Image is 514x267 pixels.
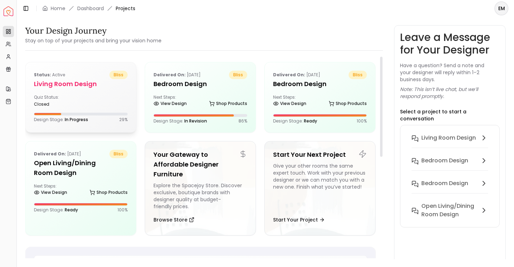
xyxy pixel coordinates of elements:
a: View Design [273,99,306,108]
a: Your Gateway to Affordable Designer FurnitureExplore the Spacejoy Store. Discover exclusive, bout... [145,141,256,236]
button: Browse Store [154,213,194,227]
button: Bedroom design [406,154,494,176]
button: EM [494,1,508,15]
span: Ready [65,207,78,213]
p: Design Stage: [34,117,88,122]
p: Design Stage: [34,207,78,213]
p: Have a question? Send a note and your designer will reply within 1–2 business days. [400,62,500,83]
p: Design Stage: [154,118,207,124]
span: bliss [349,71,367,79]
a: View Design [34,188,67,197]
b: Delivered on: [273,72,305,78]
h3: Leave a Message for Your Designer [400,31,500,56]
h3: Your Design Journey [25,25,162,36]
div: Next Steps: [273,94,367,108]
h5: Bedroom design [154,79,247,89]
a: Spacejoy [3,6,13,16]
small: Stay on top of your projects and bring your vision home [25,37,162,44]
button: Open Living/Dining Room Design [406,199,494,222]
p: [DATE] [154,71,201,79]
h5: Your Gateway to Affordable Designer Furniture [154,150,247,179]
span: Ready [304,118,317,124]
p: [DATE] [273,71,320,79]
a: Dashboard [77,5,104,12]
span: In Progress [65,117,88,122]
p: 100 % [117,207,128,213]
div: Next Steps: [154,94,247,108]
img: Spacejoy Logo [3,6,13,16]
a: Home [51,5,65,12]
h5: Open Living/Dining Room Design [34,158,128,178]
a: Shop Products [90,188,128,197]
b: Status: [34,72,51,78]
p: Select a project to start a conversation [400,108,500,122]
button: Bedroom Design [406,176,494,199]
a: Shop Products [329,99,367,108]
p: 100 % [357,118,367,124]
a: Start Your Next ProjectGive your other rooms the same expert touch. Work with your previous desig... [264,141,376,236]
span: bliss [229,71,247,79]
span: In Revision [184,118,207,124]
div: Quiz Status: [34,94,78,107]
p: active [34,71,65,79]
span: Projects [116,5,135,12]
div: Give your other rooms the same expert touch. Work with your previous designer or we can match you... [273,162,367,210]
div: closed [34,101,78,107]
h5: Start Your Next Project [273,150,367,160]
button: Start Your Project [273,213,325,227]
a: Shop Products [209,99,247,108]
nav: breadcrumb [42,5,135,12]
h6: Bedroom Design [421,179,468,188]
p: 29 % [119,117,128,122]
div: Explore the Spacejoy Store. Discover exclusive, boutique brands with designer quality at budget-f... [154,182,247,210]
b: Delivered on: [154,72,186,78]
p: [DATE] [34,150,81,158]
p: 86 % [238,118,247,124]
span: bliss [109,150,128,158]
h5: Living Room design [34,79,128,89]
p: Note: This isn’t live chat, but we’ll respond promptly. [400,86,500,100]
div: Next Steps: [34,183,128,197]
button: Living Room design [406,131,494,154]
h6: Living Room design [421,134,476,142]
p: Design Stage: [273,118,317,124]
h5: Bedroom Design [273,79,367,89]
b: Delivered on: [34,151,66,157]
h6: Bedroom design [421,156,468,165]
span: bliss [109,71,128,79]
span: EM [495,2,508,15]
h6: Open Living/Dining Room Design [421,202,477,219]
a: View Design [154,99,187,108]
